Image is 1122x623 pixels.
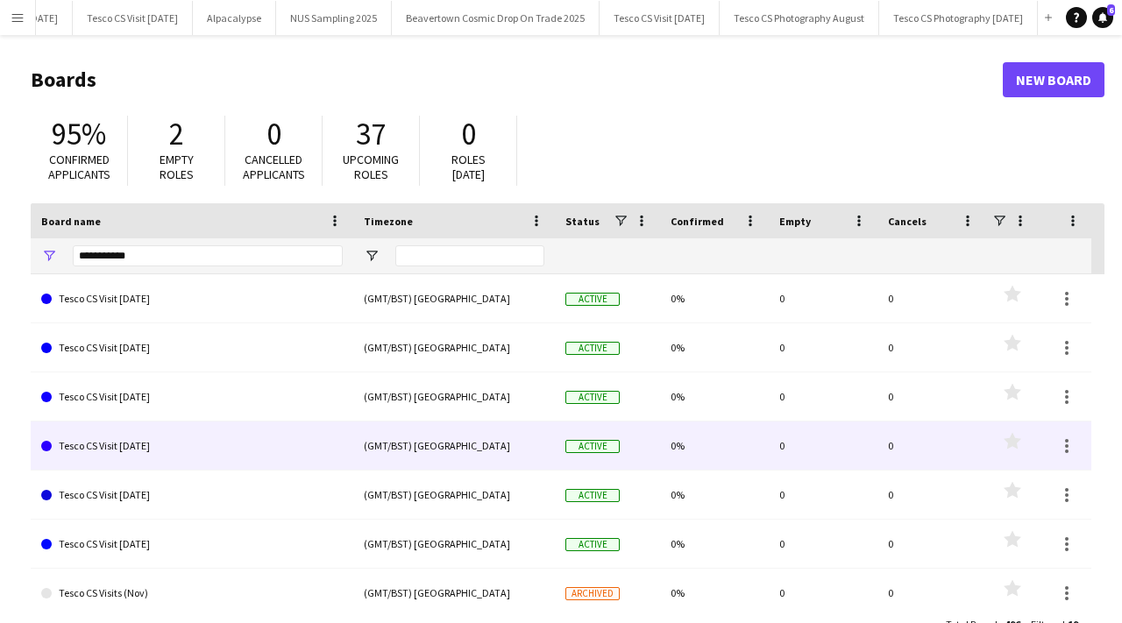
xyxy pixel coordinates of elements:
[565,391,620,404] span: Active
[565,538,620,551] span: Active
[769,274,877,322] div: 0
[769,569,877,617] div: 0
[276,1,392,35] button: NUS Sampling 2025
[660,274,769,322] div: 0%
[41,215,101,228] span: Board name
[41,248,57,264] button: Open Filter Menu
[600,1,720,35] button: Tesco CS Visit [DATE]
[160,152,194,182] span: Empty roles
[41,569,343,618] a: Tesco CS Visits (Nov)
[41,471,343,520] a: Tesco CS Visit [DATE]
[343,152,399,182] span: Upcoming roles
[877,471,986,519] div: 0
[353,569,555,617] div: (GMT/BST) [GEOGRAPHIC_DATA]
[41,274,343,323] a: Tesco CS Visit [DATE]
[266,115,281,153] span: 0
[565,342,620,355] span: Active
[169,115,184,153] span: 2
[660,323,769,372] div: 0%
[877,323,986,372] div: 0
[769,421,877,470] div: 0
[364,248,380,264] button: Open Filter Menu
[353,372,555,421] div: (GMT/BST) [GEOGRAPHIC_DATA]
[565,215,600,228] span: Status
[243,152,305,182] span: Cancelled applicants
[461,115,476,153] span: 0
[565,489,620,502] span: Active
[353,323,555,372] div: (GMT/BST) [GEOGRAPHIC_DATA]
[1092,7,1113,28] a: 6
[451,152,486,182] span: Roles [DATE]
[660,372,769,421] div: 0%
[877,274,986,322] div: 0
[565,440,620,453] span: Active
[888,215,927,228] span: Cancels
[395,245,544,266] input: Timezone Filter Input
[353,421,555,470] div: (GMT/BST) [GEOGRAPHIC_DATA]
[769,520,877,568] div: 0
[48,152,110,182] span: Confirmed applicants
[769,372,877,421] div: 0
[41,520,343,569] a: Tesco CS Visit [DATE]
[353,274,555,322] div: (GMT/BST) [GEOGRAPHIC_DATA]
[879,1,1038,35] button: Tesco CS Photography [DATE]
[1003,62,1104,97] a: New Board
[877,569,986,617] div: 0
[353,520,555,568] div: (GMT/BST) [GEOGRAPHIC_DATA]
[41,372,343,421] a: Tesco CS Visit [DATE]
[41,323,343,372] a: Tesco CS Visit [DATE]
[671,215,724,228] span: Confirmed
[660,520,769,568] div: 0%
[660,421,769,470] div: 0%
[660,471,769,519] div: 0%
[41,421,343,471] a: Tesco CS Visit [DATE]
[565,587,620,600] span: Archived
[73,245,343,266] input: Board name Filter Input
[353,471,555,519] div: (GMT/BST) [GEOGRAPHIC_DATA]
[364,215,413,228] span: Timezone
[877,520,986,568] div: 0
[660,569,769,617] div: 0%
[769,471,877,519] div: 0
[877,372,986,421] div: 0
[1107,4,1115,16] span: 6
[392,1,600,35] button: Beavertown Cosmic Drop On Trade 2025
[769,323,877,372] div: 0
[565,293,620,306] span: Active
[356,115,386,153] span: 37
[877,421,986,470] div: 0
[720,1,879,35] button: Tesco CS Photography August
[52,115,106,153] span: 95%
[31,67,1003,93] h1: Boards
[193,1,276,35] button: Alpacalypse
[779,215,811,228] span: Empty
[73,1,193,35] button: Tesco CS Visit [DATE]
